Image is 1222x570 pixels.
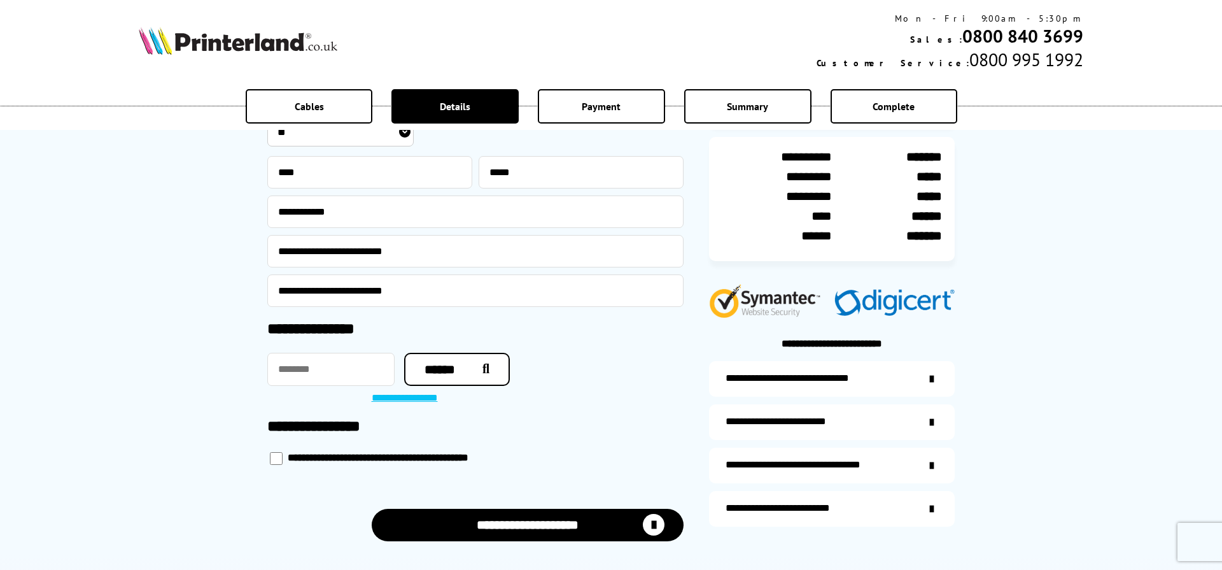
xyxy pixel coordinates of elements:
a: additional-cables [709,448,955,483]
a: secure-website [709,491,955,527]
span: Complete [873,100,915,113]
span: Payment [582,100,621,113]
span: Cables [295,100,324,113]
div: Mon - Fri 9:00am - 5:30pm [817,13,1083,24]
a: additional-ink [709,361,955,397]
span: 0800 995 1992 [969,48,1083,71]
span: Summary [727,100,768,113]
img: Printerland Logo [139,27,337,55]
span: Details [440,100,470,113]
a: 0800 840 3699 [962,24,1083,48]
span: Sales: [910,34,962,45]
a: items-arrive [709,404,955,440]
span: Customer Service: [817,57,969,69]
